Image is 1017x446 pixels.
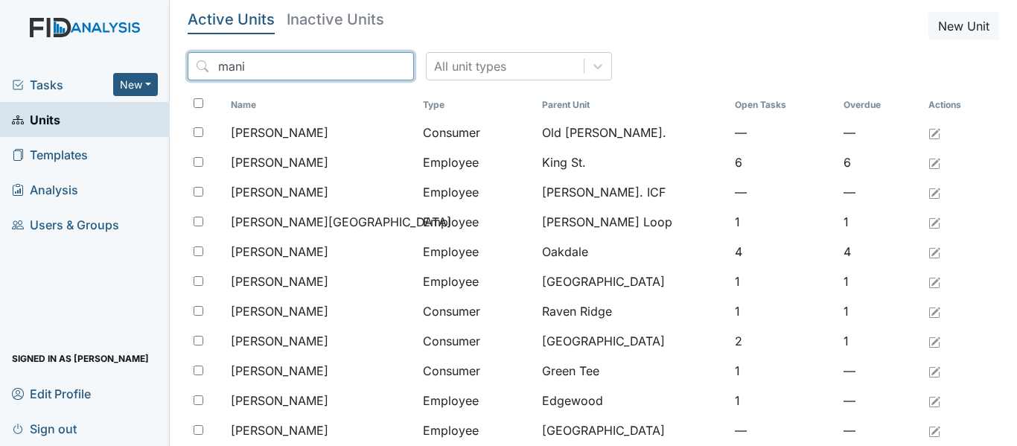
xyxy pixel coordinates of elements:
div: All unit types [434,57,506,75]
a: Edit [928,332,940,350]
th: Toggle SortBy [838,92,922,118]
a: Edit [928,243,940,261]
h5: Active Units [188,12,275,27]
button: New [113,73,158,96]
a: Edit [928,124,940,141]
span: Sign out [12,417,77,440]
td: Consumer [417,356,536,386]
span: Users & Groups [12,213,119,236]
span: [PERSON_NAME] [231,273,328,290]
a: Edit [928,392,940,410]
th: Toggle SortBy [417,92,536,118]
td: Employee [417,177,536,207]
td: 1 [729,356,838,386]
span: Analysis [12,178,78,201]
span: [PERSON_NAME] [231,124,328,141]
td: 4 [729,237,838,267]
a: Edit [928,362,940,380]
td: — [838,177,922,207]
th: Toggle SortBy [729,92,838,118]
td: Employee [417,237,536,267]
td: — [838,118,922,147]
td: [GEOGRAPHIC_DATA] [536,267,728,296]
td: Employee [417,386,536,415]
span: [PERSON_NAME] [231,332,328,350]
span: Edit Profile [12,382,91,405]
a: Edit [928,153,940,171]
span: Units [12,108,60,131]
td: Edgewood [536,386,728,415]
td: — [838,415,922,445]
td: [GEOGRAPHIC_DATA] [536,326,728,356]
a: Edit [928,183,940,201]
span: [PERSON_NAME] [231,392,328,410]
input: Search... [188,52,414,80]
td: — [729,177,838,207]
td: Consumer [417,296,536,326]
td: Raven Ridge [536,296,728,326]
td: 6 [729,147,838,177]
span: [PERSON_NAME] [231,302,328,320]
td: [PERSON_NAME] Loop [536,207,728,237]
td: Employee [417,415,536,445]
th: Toggle SortBy [536,92,728,118]
td: 1 [838,267,922,296]
td: Green Tee [536,356,728,386]
td: 6 [838,147,922,177]
td: — [729,118,838,147]
td: 1 [729,296,838,326]
td: 1 [838,296,922,326]
span: [PERSON_NAME] [231,153,328,171]
span: [PERSON_NAME] [231,362,328,380]
td: King St. [536,147,728,177]
span: [PERSON_NAME][GEOGRAPHIC_DATA] [231,213,451,231]
a: Tasks [12,76,113,94]
td: 1 [729,267,838,296]
a: Edit [928,421,940,439]
td: Consumer [417,326,536,356]
td: Employee [417,267,536,296]
td: 4 [838,237,922,267]
td: 1 [729,207,838,237]
td: 1 [838,207,922,237]
span: [PERSON_NAME] [231,183,328,201]
td: [GEOGRAPHIC_DATA] [536,415,728,445]
span: [PERSON_NAME] [231,243,328,261]
a: Edit [928,302,940,320]
td: 2 [729,326,838,356]
th: Toggle SortBy [225,92,417,118]
button: New Unit [928,12,999,40]
span: Signed in as [PERSON_NAME] [12,347,149,370]
th: Actions [922,92,997,118]
a: Edit [928,213,940,231]
a: Edit [928,273,940,290]
td: Employee [417,147,536,177]
td: Employee [417,207,536,237]
td: — [838,386,922,415]
td: Consumer [417,118,536,147]
td: — [729,415,838,445]
td: 1 [729,386,838,415]
td: — [838,356,922,386]
span: Templates [12,143,88,166]
input: Toggle All Rows Selected [194,98,203,108]
td: 1 [838,326,922,356]
td: Old [PERSON_NAME]. [536,118,728,147]
span: [PERSON_NAME] [231,421,328,439]
td: [PERSON_NAME]. ICF [536,177,728,207]
h5: Inactive Units [287,12,384,27]
td: Oakdale [536,237,728,267]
